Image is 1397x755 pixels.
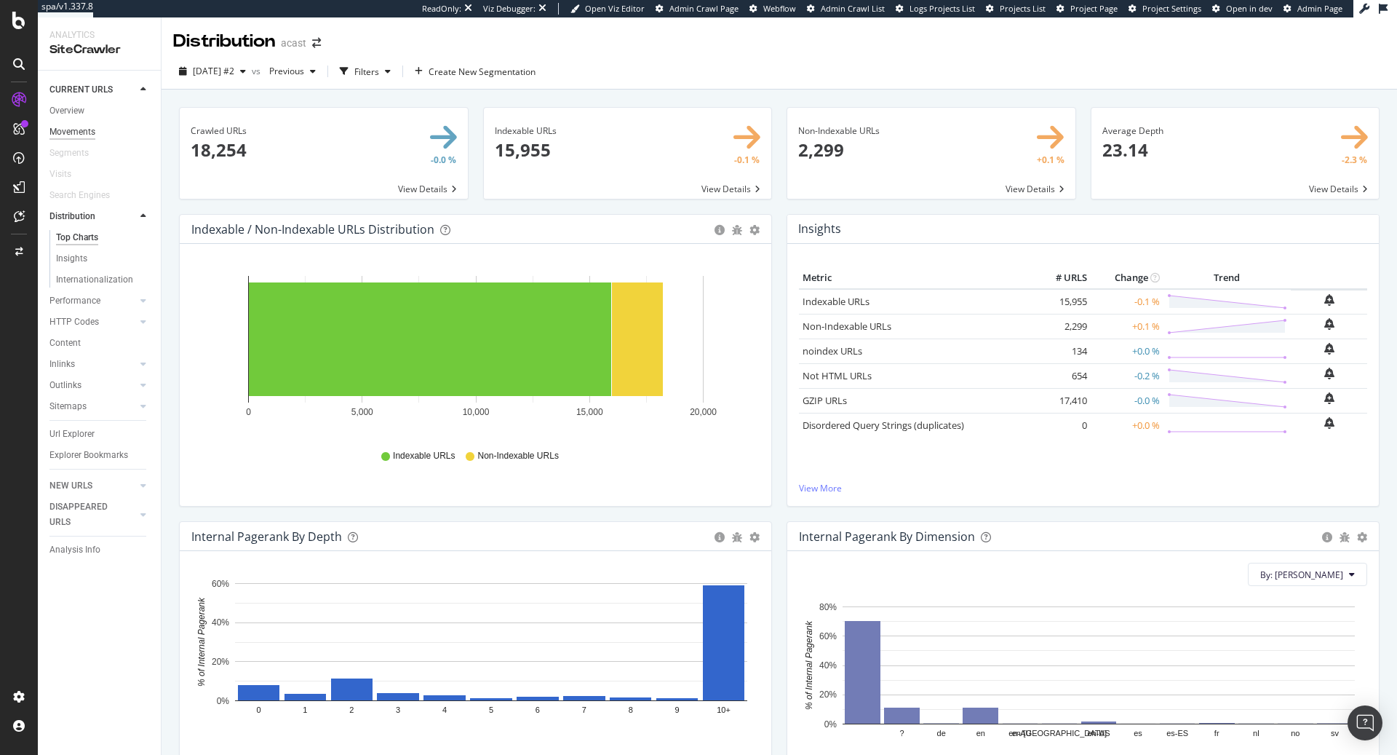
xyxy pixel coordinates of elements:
text: 2 [349,706,354,715]
span: Project Settings [1142,3,1201,14]
text: ? [900,730,904,738]
a: Segments [49,146,103,161]
a: Admin Page [1283,3,1342,15]
a: Projects List [986,3,1046,15]
span: Open in dev [1226,3,1273,14]
div: A chart. [191,267,760,436]
text: 3 [396,706,400,715]
text: en-[GEOGRAPHIC_DATA] [1012,730,1107,738]
div: SiteCrawler [49,41,149,58]
text: 1 [303,706,307,715]
div: bell-plus [1324,318,1334,330]
div: gear [749,532,760,542]
text: 15,000 [576,407,603,417]
div: Performance [49,293,100,309]
td: +0.0 % [1091,413,1163,438]
div: bug [1340,532,1350,542]
text: en-US [1087,730,1110,738]
text: fr [1214,730,1219,738]
text: 80% [819,602,837,612]
a: Webflow [749,3,796,15]
text: 5,000 [351,407,373,417]
div: bell-plus [1324,294,1334,306]
text: 0% [217,696,230,706]
a: Movements [49,124,151,140]
a: Logs Projects List [896,3,975,15]
div: bug [732,532,742,542]
div: Explorer Bookmarks [49,448,128,463]
div: Outlinks [49,378,81,393]
text: 60% [212,579,229,589]
a: Disordered Query Strings (duplicates) [803,419,964,432]
text: 10,000 [463,407,490,417]
td: 654 [1032,363,1091,388]
text: % of Internal Pagerank [804,620,814,710]
div: Url Explorer [49,427,95,442]
text: 8 [629,706,633,715]
a: Inlinks [49,357,136,372]
text: 4 [442,706,447,715]
span: 2025 Aug. 29th #2 [193,65,234,77]
a: CURRENT URLS [49,82,136,98]
div: Sitemaps [49,399,87,414]
text: 20% [819,690,837,700]
a: Distribution [49,209,136,224]
button: Previous [263,60,322,83]
text: 9 [675,706,680,715]
td: -0.0 % [1091,388,1163,413]
text: de [937,730,946,738]
div: Top Charts [56,230,98,245]
div: Internal Pagerank By Dimension [799,529,975,544]
text: 10+ [717,706,731,715]
div: A chart. [191,574,760,743]
a: NEW URLS [49,478,136,494]
text: 60% [819,631,837,641]
div: circle-info [715,225,725,235]
a: Analysis Info [49,542,151,558]
a: Overview [49,103,151,119]
div: Content [49,336,81,351]
h4: Insights [798,219,841,239]
div: gear [749,225,760,235]
div: Insights [56,251,87,266]
div: Distribution [49,209,95,224]
text: nl [1253,730,1259,738]
a: Outlinks [49,378,136,393]
div: Distribution [173,29,275,54]
div: Movements [49,124,95,140]
span: Projects List [1000,3,1046,14]
text: es-ES [1166,730,1188,738]
span: Non-Indexable URLs [477,450,558,462]
div: Analysis Info [49,542,100,558]
div: DISAPPEARED URLS [49,499,123,530]
div: Search Engines [49,188,110,203]
div: Internal Pagerank by Depth [191,529,342,544]
a: Top Charts [56,230,151,245]
a: Project Page [1056,3,1118,15]
a: Not HTML URLs [803,369,872,382]
td: -0.2 % [1091,363,1163,388]
div: bell-plus [1324,343,1334,355]
td: 17,410 [1032,388,1091,413]
div: bug [732,225,742,235]
a: Explorer Bookmarks [49,448,151,463]
div: Inlinks [49,357,75,372]
span: Admin Page [1297,3,1342,14]
td: 2,299 [1032,314,1091,339]
a: Non-Indexable URLs [803,320,891,333]
text: 20,000 [690,407,717,417]
td: 0 [1032,413,1091,438]
div: circle-info [715,532,725,542]
td: 134 [1032,339,1091,363]
div: Analytics [49,29,149,41]
span: Admin Crawl Page [669,3,739,14]
a: HTTP Codes [49,315,136,330]
a: DISAPPEARED URLS [49,499,136,530]
a: Visits [49,167,86,182]
button: Create New Segmentation [409,60,541,83]
a: View More [799,482,1367,494]
a: Sitemaps [49,399,136,414]
text: 40% [819,660,837,671]
a: Url Explorer [49,427,151,442]
div: Filters [354,66,379,78]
